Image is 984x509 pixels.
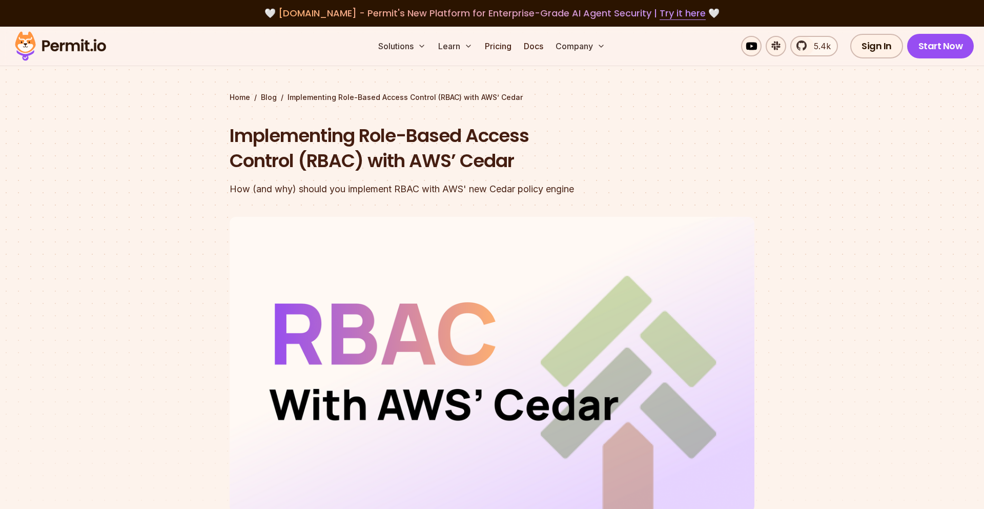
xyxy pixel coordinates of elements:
[230,92,250,103] a: Home
[790,36,838,56] a: 5.4k
[551,36,609,56] button: Company
[808,40,831,52] span: 5.4k
[660,7,706,20] a: Try it here
[374,36,430,56] button: Solutions
[278,7,706,19] span: [DOMAIN_NAME] - Permit's New Platform for Enterprise-Grade AI Agent Security |
[520,36,547,56] a: Docs
[481,36,516,56] a: Pricing
[907,34,974,58] a: Start Now
[230,92,754,103] div: / /
[230,182,623,196] div: How (and why) should you implement RBAC with AWS' new Cedar policy engine
[10,29,111,64] img: Permit logo
[850,34,903,58] a: Sign In
[261,92,277,103] a: Blog
[434,36,477,56] button: Learn
[25,6,959,21] div: 🤍 🤍
[230,123,623,174] h1: Implementing Role-Based Access Control (RBAC) with AWS’ Cedar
